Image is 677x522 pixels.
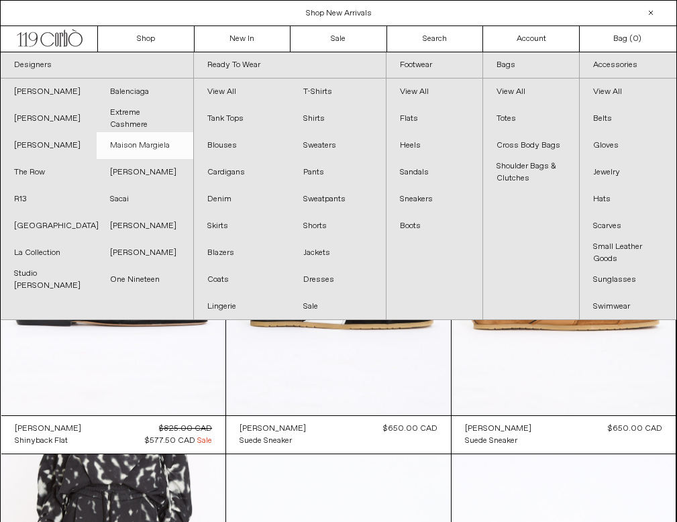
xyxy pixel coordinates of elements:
div: Suede Sneaker [465,435,517,447]
a: Shop [98,26,195,52]
a: [PERSON_NAME] [97,240,193,266]
a: Hats [580,186,676,213]
a: Totes [483,105,579,132]
a: [GEOGRAPHIC_DATA] [1,213,97,240]
a: Maison Margiela [97,132,193,159]
a: T-Shirts [290,79,386,105]
a: Shirts [290,105,386,132]
a: View All [386,79,482,105]
a: Bag () [580,26,676,52]
a: Blouses [194,132,290,159]
a: Boots [386,213,482,240]
a: [PERSON_NAME] [1,79,97,105]
div: Suede Sneaker [240,435,292,447]
a: Small Leather Goods [580,240,676,266]
a: Account [483,26,580,52]
a: Balenciaga [97,79,193,105]
a: Ready To Wear [194,52,386,79]
s: $825.00 CAD [159,423,212,434]
a: Shoulder Bags & Clutches [483,159,579,186]
a: [PERSON_NAME] [465,423,531,435]
a: Lingerie [194,293,290,320]
div: [PERSON_NAME] [465,423,531,435]
a: Heels [386,132,482,159]
a: Sale [291,26,387,52]
a: Sweaters [290,132,386,159]
a: Skirts [194,213,290,240]
div: Shinyback Flat [15,435,68,447]
a: [PERSON_NAME] [15,423,81,435]
a: Scarves [580,213,676,240]
a: Designers [1,52,193,79]
a: View All [483,79,579,105]
a: [PERSON_NAME] [1,105,97,132]
a: Jackets [290,240,386,266]
a: Cross Body Bags [483,132,579,159]
span: $577.50 CAD [145,435,195,446]
a: Shorts [290,213,386,240]
a: La Collection [1,240,97,266]
span: ) [633,33,641,45]
a: [PERSON_NAME] [1,132,97,159]
a: Search [387,26,484,52]
a: Suede Sneaker [240,435,306,447]
a: Sneakers [386,186,482,213]
a: Sacai [97,186,193,213]
a: R13 [1,186,97,213]
a: Accessories [580,52,676,79]
a: Blazers [194,240,290,266]
a: One Nineteen [97,266,193,293]
a: Sunglasses [580,266,676,293]
a: View All [194,79,290,105]
div: [PERSON_NAME] [15,423,81,435]
a: [PERSON_NAME] [240,423,306,435]
a: Sale [290,293,386,320]
a: Pants [290,159,386,186]
a: [PERSON_NAME] [97,213,193,240]
a: Studio [PERSON_NAME] [1,266,97,293]
a: Shinyback Flat [15,435,81,447]
a: Footwear [386,52,482,79]
span: $650.00 CAD [383,423,437,434]
a: Jewelry [580,159,676,186]
a: View All [580,79,676,105]
a: New In [195,26,291,52]
a: Coats [194,266,290,293]
a: Extreme Cashmere [97,105,193,132]
a: Swimwear [580,293,676,320]
span: Sale [197,435,212,447]
a: Shop New Arrivals [306,8,372,19]
span: $650.00 CAD [608,423,662,434]
span: 0 [633,34,638,44]
div: [PERSON_NAME] [240,423,306,435]
a: Dresses [290,266,386,293]
a: [PERSON_NAME] [97,159,193,186]
a: Cardigans [194,159,290,186]
a: Sandals [386,159,482,186]
a: Suede Sneaker [465,435,531,447]
a: Denim [194,186,290,213]
a: Bags [483,52,579,79]
a: Tank Tops [194,105,290,132]
a: Gloves [580,132,676,159]
a: Sweatpants [290,186,386,213]
a: Belts [580,105,676,132]
a: Flats [386,105,482,132]
a: The Row [1,159,97,186]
